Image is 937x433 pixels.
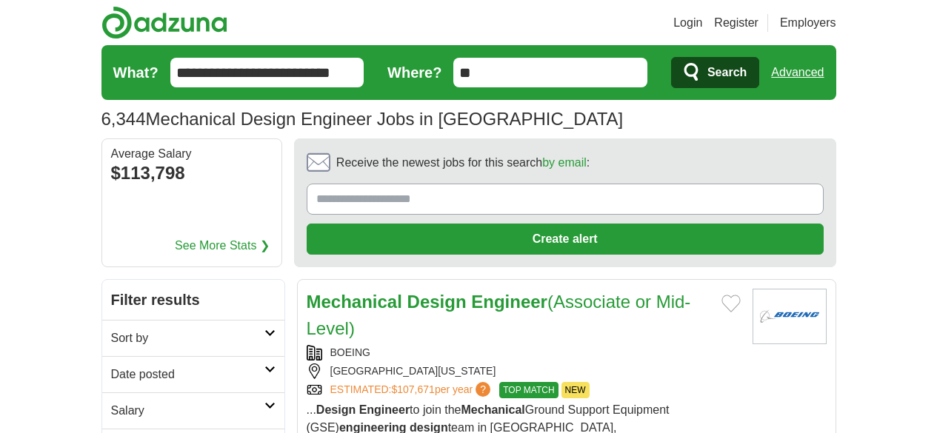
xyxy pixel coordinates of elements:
h1: Mechanical Design Engineer Jobs in [GEOGRAPHIC_DATA] [101,109,624,129]
a: Advanced [771,58,824,87]
a: Employers [780,14,836,32]
a: ESTIMATED:$107,671per year? [330,382,494,398]
span: Receive the newest jobs for this search : [336,154,590,172]
div: $113,798 [111,160,273,187]
a: Salary [102,392,284,429]
span: NEW [561,382,590,398]
span: 6,344 [101,106,146,132]
h2: Filter results [102,280,284,320]
strong: Engineer [359,403,410,416]
label: Where? [387,61,441,84]
strong: Engineer [471,292,547,312]
div: [GEOGRAPHIC_DATA][US_STATE] [307,363,741,379]
span: Search [707,58,747,87]
button: Search [671,57,759,88]
a: Login [673,14,702,32]
span: $107,671 [391,383,434,395]
a: Register [714,14,758,32]
label: What? [113,61,159,84]
strong: Design [407,292,467,312]
strong: Mechanical [461,403,525,416]
h2: Salary [111,402,264,420]
a: by email [542,156,587,169]
a: Date posted [102,356,284,392]
h2: Date posted [111,366,264,383]
strong: Mechanical [307,292,402,312]
button: Add to favorite jobs [721,295,741,312]
img: Adzuna logo [101,6,227,39]
span: ? [476,382,490,397]
a: Mechanical Design Engineer(Associate or Mid-Level) [307,292,691,338]
img: BOEING logo [753,289,827,344]
strong: Design [316,403,356,416]
span: TOP MATCH [499,382,558,398]
div: Average Salary [111,148,273,160]
a: Sort by [102,320,284,356]
h2: Sort by [111,329,264,347]
a: See More Stats ❯ [175,237,270,255]
a: BOEING [330,346,370,358]
button: Create alert [307,224,824,255]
